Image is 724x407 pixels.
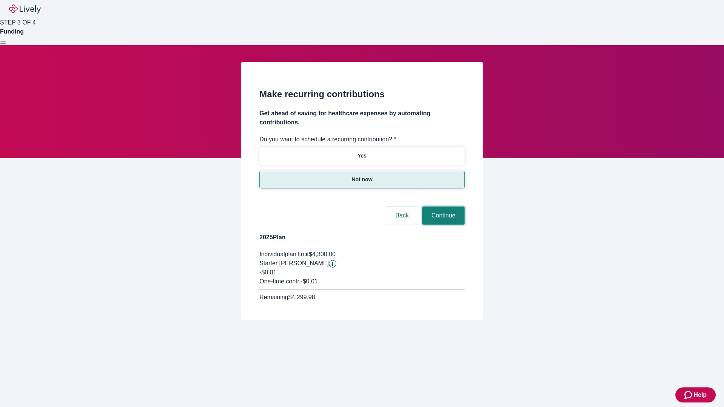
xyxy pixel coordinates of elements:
[259,294,288,300] span: Remaining
[259,233,465,242] h4: 2025 Plan
[259,147,465,165] button: Yes
[422,207,465,225] button: Continue
[351,176,372,184] p: Not now
[259,278,301,285] span: One-time contr.
[259,135,396,144] label: Do you want to schedule a recurring contribution? *
[693,390,707,399] span: Help
[259,269,276,275] span: -$0.01
[259,87,465,101] h2: Make recurring contributions
[9,5,41,14] img: Lively
[288,294,315,300] span: $4,299.98
[329,260,336,268] button: Lively will contribute $0.01 to establish your account
[675,387,716,402] button: Zendesk support iconHelp
[301,278,318,285] span: - $0.01
[259,260,329,266] span: Starter [PERSON_NAME]
[357,152,367,160] p: Yes
[329,260,336,268] svg: Starter penny details
[684,390,693,399] svg: Zendesk support icon
[309,251,336,257] span: $4,300.00
[259,171,465,188] button: Not now
[259,251,309,257] span: Individual plan limit
[386,207,418,225] button: Back
[259,109,465,127] h4: Get ahead of saving for healthcare expenses by automating contributions.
